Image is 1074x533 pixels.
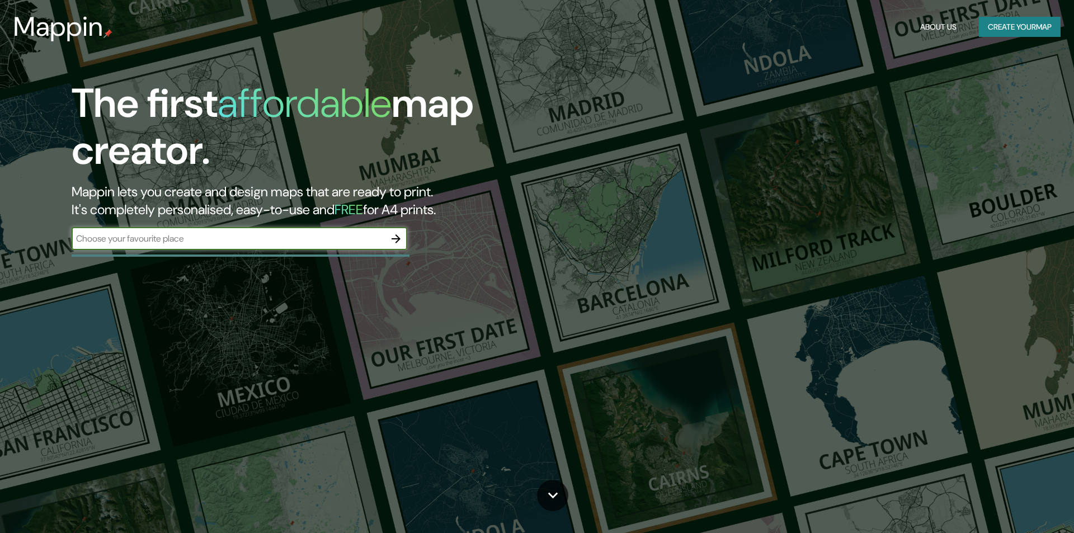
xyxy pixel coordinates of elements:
button: Create yourmap [979,17,1061,37]
img: mappin-pin [103,29,112,38]
h1: The first map creator. [72,80,609,183]
button: About Us [916,17,961,37]
h1: affordable [218,77,392,129]
input: Choose your favourite place [72,232,385,245]
h3: Mappin [13,11,103,43]
h2: Mappin lets you create and design maps that are ready to print. It's completely personalised, eas... [72,183,609,219]
h5: FREE [335,201,363,218]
